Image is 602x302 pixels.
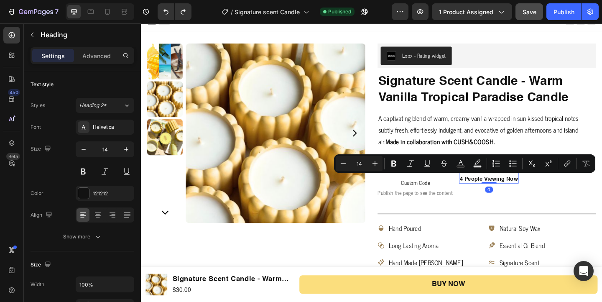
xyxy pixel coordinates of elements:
[316,279,353,289] p: buy now
[31,189,43,197] div: Color
[76,277,134,292] input: Auto
[258,54,495,90] h1: Signature Scent Candle - Warm Vanilla Tropical Paradise Candle
[258,180,340,188] span: Publish the page to see the content.
[546,3,582,20] button: Publish
[270,253,350,266] p: Hand Made [PERSON_NAME]
[357,150,380,157] div: Heading
[289,145,323,150] p: No compare price
[231,8,233,16] span: /
[258,141,282,153] div: $30.00
[3,3,62,20] button: 7
[79,102,107,109] span: Heading 2*
[8,89,20,96] div: 450
[390,253,439,266] p: Signature Scent
[266,123,385,134] strong: Made in collaboration with CUSH&COOSH.
[33,272,167,285] h1: Signature Scent Candle - Warm Vanilla Tropical Paradise Candle
[21,200,31,210] button: Carousel Next Arrow
[439,8,493,16] span: 1 product assigned
[432,3,512,20] button: 1 product assigned
[41,30,131,40] p: Heading
[158,3,191,20] div: Undo/Redo
[31,102,45,109] div: Styles
[82,51,111,60] p: Advanced
[31,143,53,155] div: Size
[6,153,20,160] div: Beta
[31,259,53,271] div: Size
[390,216,439,229] p: Natural Soy Wax
[390,235,439,248] p: Essential Oil Blend
[31,210,54,221] div: Align
[93,124,132,131] div: Helvetica
[258,168,340,178] span: Custom Code
[347,166,410,173] p: 4 people viewing now
[31,229,134,244] button: Show more
[261,25,338,45] button: Loox - Rating widget
[93,190,132,197] div: 121212
[31,123,41,131] div: Font
[554,8,574,16] div: Publish
[328,8,351,15] span: Published
[523,8,536,15] span: Save
[270,235,350,248] p: Long Lasting Aroma
[21,28,31,38] button: Carousel Back Arrow
[76,98,134,113] button: Heading 2*
[334,154,595,173] div: Editor contextual toolbar
[235,8,300,16] span: Signature scent Candle
[258,97,494,135] p: A captivating blend of warm, creamy vanilla wrapped in sun-kissed tropical notes—subtly fresh, ef...
[55,7,59,17] p: 7
[31,281,44,288] div: Width
[574,261,594,281] div: Open Intercom Messenger
[33,285,167,296] div: $30.00
[270,216,350,229] p: Hand Poured
[284,30,332,39] div: Loox - Rating widget
[375,177,383,184] div: 0
[227,114,237,124] button: Carousel Next Arrow
[41,51,65,60] p: Settings
[31,81,54,88] div: Text style
[515,3,543,20] button: Save
[63,233,102,241] div: Show more
[172,274,497,294] a: buy now
[268,30,278,40] img: loox.png
[346,165,411,174] h2: Rich Text Editor. Editing area: main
